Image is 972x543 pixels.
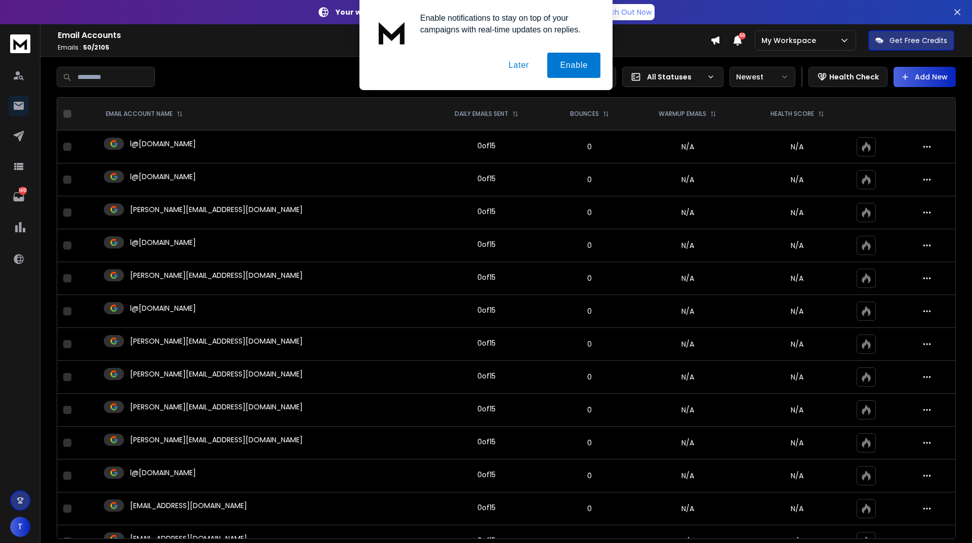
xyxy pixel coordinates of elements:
[631,394,744,427] td: N/A
[130,303,196,313] p: l@[DOMAIN_NAME]
[477,338,496,348] div: 0 of 15
[553,504,625,514] p: 0
[631,229,744,262] td: N/A
[631,163,744,196] td: N/A
[477,206,496,217] div: 0 of 15
[750,175,844,185] p: N/A
[19,187,27,195] p: 1461
[750,504,844,514] p: N/A
[553,240,625,250] p: 0
[547,53,600,78] button: Enable
[130,336,303,346] p: [PERSON_NAME][EMAIL_ADDRESS][DOMAIN_NAME]
[631,492,744,525] td: N/A
[570,110,599,118] p: BOUNCES
[10,517,30,537] button: T
[750,142,844,152] p: N/A
[631,295,744,328] td: N/A
[412,12,600,35] div: Enable notifications to stay on top of your campaigns with real-time updates on replies.
[130,468,196,478] p: l@[DOMAIN_NAME]
[553,207,625,218] p: 0
[553,306,625,316] p: 0
[477,272,496,282] div: 0 of 15
[750,471,844,481] p: N/A
[631,328,744,361] td: N/A
[771,110,814,118] p: HEALTH SCORE
[372,12,412,53] img: notification icon
[130,139,196,149] p: l@[DOMAIN_NAME]
[750,306,844,316] p: N/A
[130,172,196,182] p: l@[DOMAIN_NAME]
[130,270,303,280] p: [PERSON_NAME][EMAIL_ADDRESS][DOMAIN_NAME]
[553,372,625,382] p: 0
[130,500,247,511] p: [EMAIL_ADDRESS][DOMAIN_NAME]
[659,110,706,118] p: WARMUP EMAILS
[750,339,844,349] p: N/A
[130,204,303,215] p: [PERSON_NAME][EMAIL_ADDRESS][DOMAIN_NAME]
[477,371,496,381] div: 0 of 15
[750,207,844,218] p: N/A
[130,402,303,412] p: [PERSON_NAME][EMAIL_ADDRESS][DOMAIN_NAME]
[631,196,744,229] td: N/A
[631,460,744,492] td: N/A
[553,438,625,448] p: 0
[496,53,541,78] button: Later
[553,405,625,415] p: 0
[750,273,844,283] p: N/A
[553,175,625,185] p: 0
[631,427,744,460] td: N/A
[106,110,183,118] div: EMAIL ACCOUNT NAME
[477,503,496,513] div: 0 of 15
[477,239,496,249] div: 0 of 15
[477,404,496,414] div: 0 of 15
[553,339,625,349] p: 0
[553,273,625,283] p: 0
[750,240,844,250] p: N/A
[130,237,196,247] p: l@[DOMAIN_NAME]
[750,405,844,415] p: N/A
[130,369,303,379] p: [PERSON_NAME][EMAIL_ADDRESS][DOMAIN_NAME]
[9,187,29,207] a: 1461
[477,305,496,315] div: 0 of 15
[553,471,625,481] p: 0
[455,110,508,118] p: DAILY EMAILS SENT
[130,435,303,445] p: [PERSON_NAME][EMAIL_ADDRESS][DOMAIN_NAME]
[631,262,744,295] td: N/A
[477,174,496,184] div: 0 of 15
[631,131,744,163] td: N/A
[553,142,625,152] p: 0
[477,437,496,447] div: 0 of 15
[750,438,844,448] p: N/A
[477,141,496,151] div: 0 of 15
[750,372,844,382] p: N/A
[477,470,496,480] div: 0 of 15
[631,361,744,394] td: N/A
